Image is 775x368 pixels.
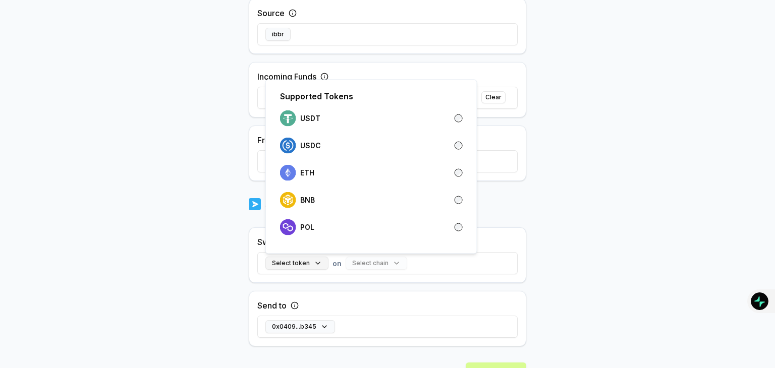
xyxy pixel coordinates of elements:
[300,114,320,122] p: USDT
[333,258,342,269] span: on
[280,219,296,235] img: logo
[257,299,287,312] label: Send to
[300,169,314,177] p: ETH
[265,320,335,333] button: 0x0409...b345
[265,257,328,270] button: Select token
[257,7,285,19] label: Source
[265,80,477,254] div: Select token
[300,142,321,150] p: USDC
[257,236,288,248] label: Swap to
[481,91,506,103] button: Clear
[280,138,296,154] img: logo
[257,134,277,146] label: From
[265,28,291,41] button: ibbr
[300,223,314,231] p: POL
[300,196,315,204] p: BNB
[280,165,296,181] img: logo
[280,90,353,102] p: Supported Tokens
[257,71,316,83] label: Incoming Funds
[280,110,296,127] img: logo
[249,197,261,211] img: logo
[280,192,296,208] img: logo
